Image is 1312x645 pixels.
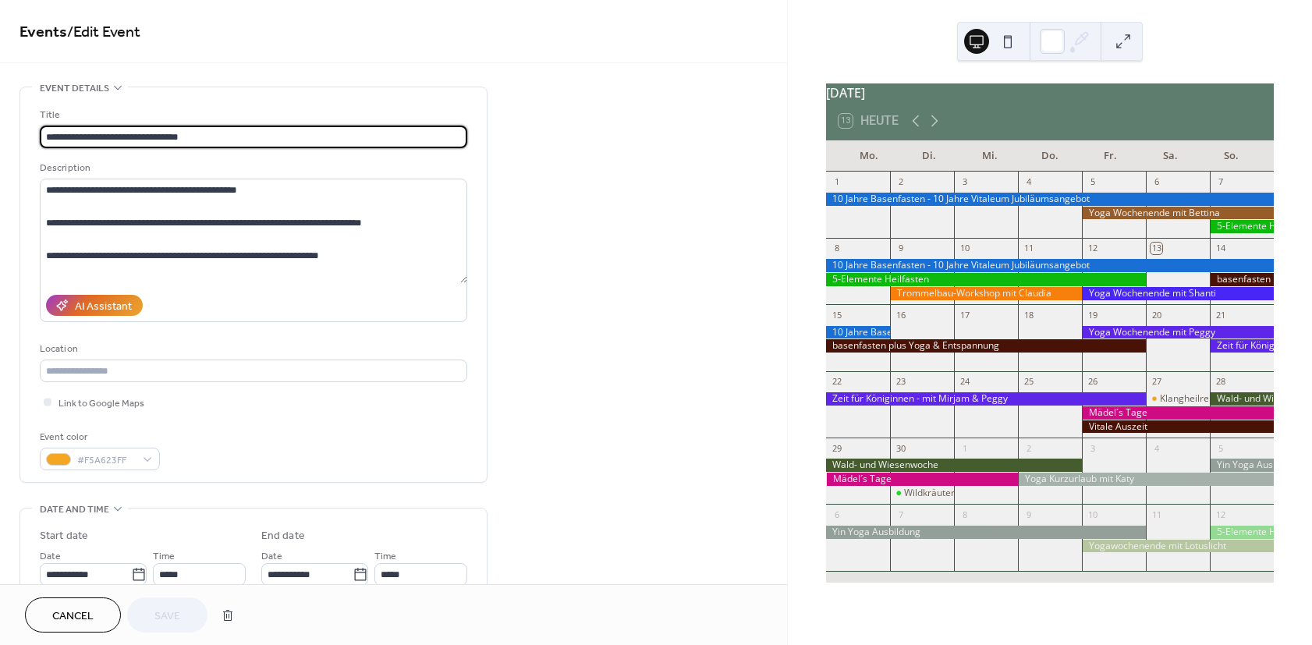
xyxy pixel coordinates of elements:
[261,528,305,544] div: End date
[826,392,1146,406] div: Zeit für Königinnen - mit Mirjam & Peggy
[1087,243,1098,254] div: 12
[1214,376,1226,388] div: 28
[1210,339,1274,353] div: Zeit für Königinnen - mit Mirjam & Peggy
[40,341,464,357] div: Location
[1023,442,1034,454] div: 2
[826,339,1146,353] div: basenfasten plus Yoga & Entspannung
[895,243,906,254] div: 9
[1023,176,1034,188] div: 4
[895,442,906,454] div: 30
[959,442,970,454] div: 1
[40,548,61,565] span: Date
[1160,392,1222,406] div: Klangheilreise
[826,526,1146,539] div: Yin Yoga Ausbildung
[52,608,94,625] span: Cancel
[826,459,1082,472] div: Wald- und Wiesenwoche
[1210,220,1274,233] div: 5-Elemente Heilfasten
[1023,509,1034,520] div: 9
[40,501,109,518] span: Date and time
[890,287,1082,300] div: Trommelbau-Workshop mit Claudia
[1214,243,1226,254] div: 14
[1019,140,1080,172] div: Do.
[1018,473,1274,486] div: Yoga Kurzurlaub mit Katy
[1082,420,1274,434] div: Vitale Auszeit
[1210,459,1274,472] div: Yin Yoga Ausbildung
[1151,442,1162,454] div: 4
[1214,509,1226,520] div: 12
[1214,309,1226,321] div: 21
[904,487,1004,500] div: Wildkräuterwanderung
[1087,509,1098,520] div: 10
[1146,392,1210,406] div: Klangheilreise
[1087,176,1098,188] div: 5
[1080,140,1140,172] div: Fr.
[1210,526,1274,539] div: 5-Elemente Heilfasten
[826,273,1146,286] div: 5-Elemente Heilfasten
[831,442,842,454] div: 29
[1082,406,1274,420] div: Mädel´s Tage
[374,548,396,565] span: Time
[1151,309,1162,321] div: 20
[895,176,906,188] div: 2
[831,176,842,188] div: 1
[1210,392,1274,406] div: Wald- und Wiesenwoche
[261,548,282,565] span: Date
[1210,273,1274,286] div: basenfasten plus Yoga & Entspannung
[1082,287,1274,300] div: Yoga Wochenende mit Shanti
[1082,207,1274,220] div: Yoga Wochenende mit Bettina
[959,509,970,520] div: 8
[75,299,132,315] div: AI Assistant
[831,243,842,254] div: 8
[826,193,1274,206] div: 10 Jahre Basenfasten - 10 Jahre Vitaleum Jubiläumsangebot
[1082,540,1274,553] div: Yogawochenende mit Lotuslicht
[1151,243,1162,254] div: 13
[895,376,906,388] div: 23
[1087,442,1098,454] div: 3
[1023,376,1034,388] div: 25
[46,295,143,316] button: AI Assistant
[153,548,175,565] span: Time
[831,309,842,321] div: 15
[1151,376,1162,388] div: 27
[895,309,906,321] div: 16
[59,395,144,412] span: Link to Google Maps
[1214,176,1226,188] div: 7
[839,140,899,172] div: Mo.
[40,429,157,445] div: Event color
[959,309,970,321] div: 17
[1151,509,1162,520] div: 11
[959,140,1019,172] div: Mi.
[895,509,906,520] div: 7
[1082,326,1274,339] div: Yoga Wochenende mit Peggy
[1201,140,1261,172] div: So.
[77,452,135,469] span: #F5A623FF
[25,597,121,633] button: Cancel
[1023,309,1034,321] div: 18
[1214,442,1226,454] div: 5
[959,176,970,188] div: 3
[40,528,88,544] div: Start date
[1140,140,1200,172] div: Sa.
[959,376,970,388] div: 24
[1087,309,1098,321] div: 19
[899,140,959,172] div: Di.
[826,473,1018,486] div: Mädel´s Tage
[826,259,1274,272] div: 10 Jahre Basenfasten - 10 Jahre Vitaleum Jubiläumsangebot
[1151,176,1162,188] div: 6
[1023,243,1034,254] div: 11
[40,160,464,176] div: Description
[1087,376,1098,388] div: 26
[959,243,970,254] div: 10
[40,107,464,123] div: Title
[890,487,954,500] div: Wildkräuterwanderung
[831,509,842,520] div: 6
[831,376,842,388] div: 22
[67,17,140,48] span: / Edit Event
[826,326,890,339] div: 10 Jahre Basenfasten - 10 Jahre Vitaleum Jubiläumsangebot
[40,80,109,97] span: Event details
[20,17,67,48] a: Events
[826,83,1274,102] div: [DATE]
